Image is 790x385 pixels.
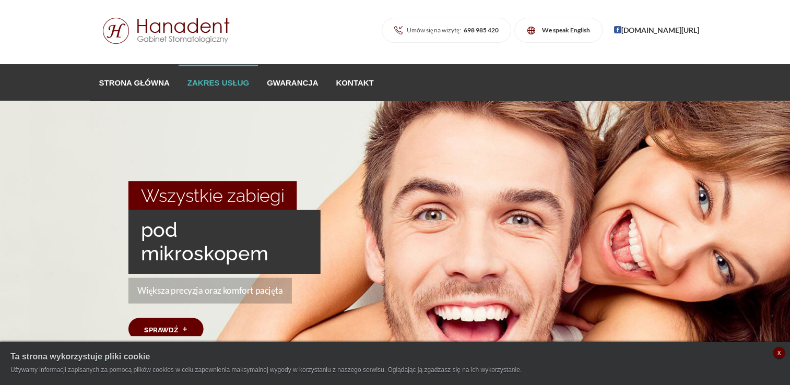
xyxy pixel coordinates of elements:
[614,26,699,35] a: [DOMAIN_NAME][URL]
[461,26,499,34] a: 698 985 420
[10,365,780,375] p: Używamy informacji zapisanych za pomocą plików cookies w celu zapewnienia maksymalnej wygody w ko...
[407,27,499,34] span: Umów się na wizytę:
[464,26,499,34] strong: 698 985 420
[90,65,179,100] a: Strona główna
[179,65,258,100] a: Zakres usług
[128,210,321,274] p: pod mikroskopem
[128,181,297,210] p: Wszystkie zabiegi
[90,18,243,44] img: Logo
[327,65,382,100] a: Kontakt
[128,318,204,340] a: Sprawdź+
[182,321,187,336] span: +
[773,347,785,358] a: x
[10,352,780,362] h6: Ta strona wykorzystuje pliki cookie
[542,26,590,34] strong: We speak English
[128,278,292,303] p: Większa precyzja oraz komfort pacjęta
[258,65,327,100] a: Gwarancja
